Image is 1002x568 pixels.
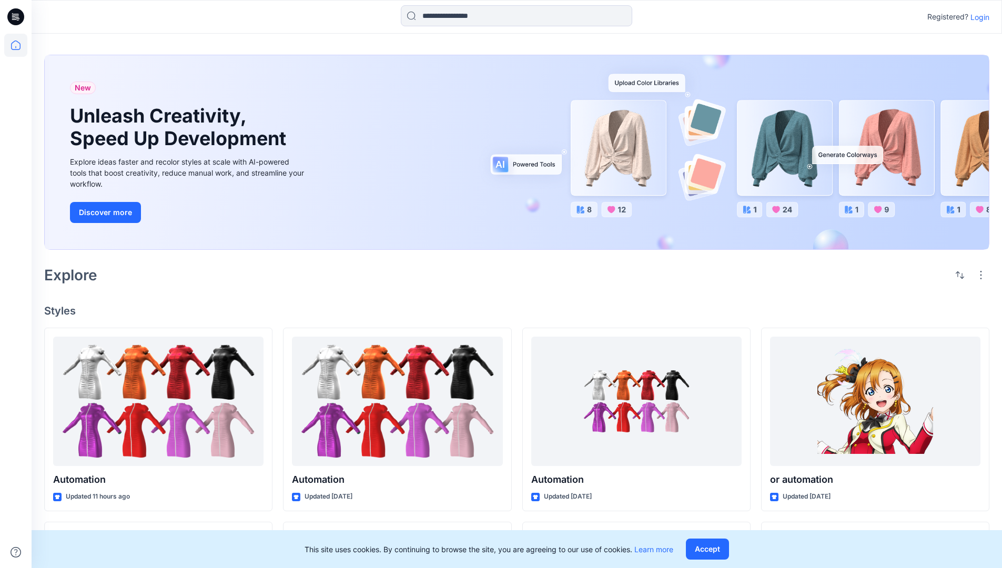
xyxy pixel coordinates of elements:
[305,544,673,555] p: This site uses cookies. By continuing to browse the site, you are agreeing to our use of cookies.
[70,202,307,223] a: Discover more
[70,156,307,189] div: Explore ideas faster and recolor styles at scale with AI-powered tools that boost creativity, red...
[531,472,742,487] p: Automation
[70,202,141,223] button: Discover more
[292,337,502,466] a: Automation
[53,337,264,466] a: Automation
[75,82,91,94] span: New
[686,539,729,560] button: Accept
[53,472,264,487] p: Automation
[305,491,352,502] p: Updated [DATE]
[531,337,742,466] a: Automation
[634,545,673,554] a: Learn more
[970,12,989,23] p: Login
[783,491,831,502] p: Updated [DATE]
[544,491,592,502] p: Updated [DATE]
[927,11,968,23] p: Registered?
[44,267,97,283] h2: Explore
[292,472,502,487] p: Automation
[770,472,980,487] p: or automation
[770,337,980,466] a: or automation
[70,105,291,150] h1: Unleash Creativity, Speed Up Development
[66,491,130,502] p: Updated 11 hours ago
[44,305,989,317] h4: Styles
